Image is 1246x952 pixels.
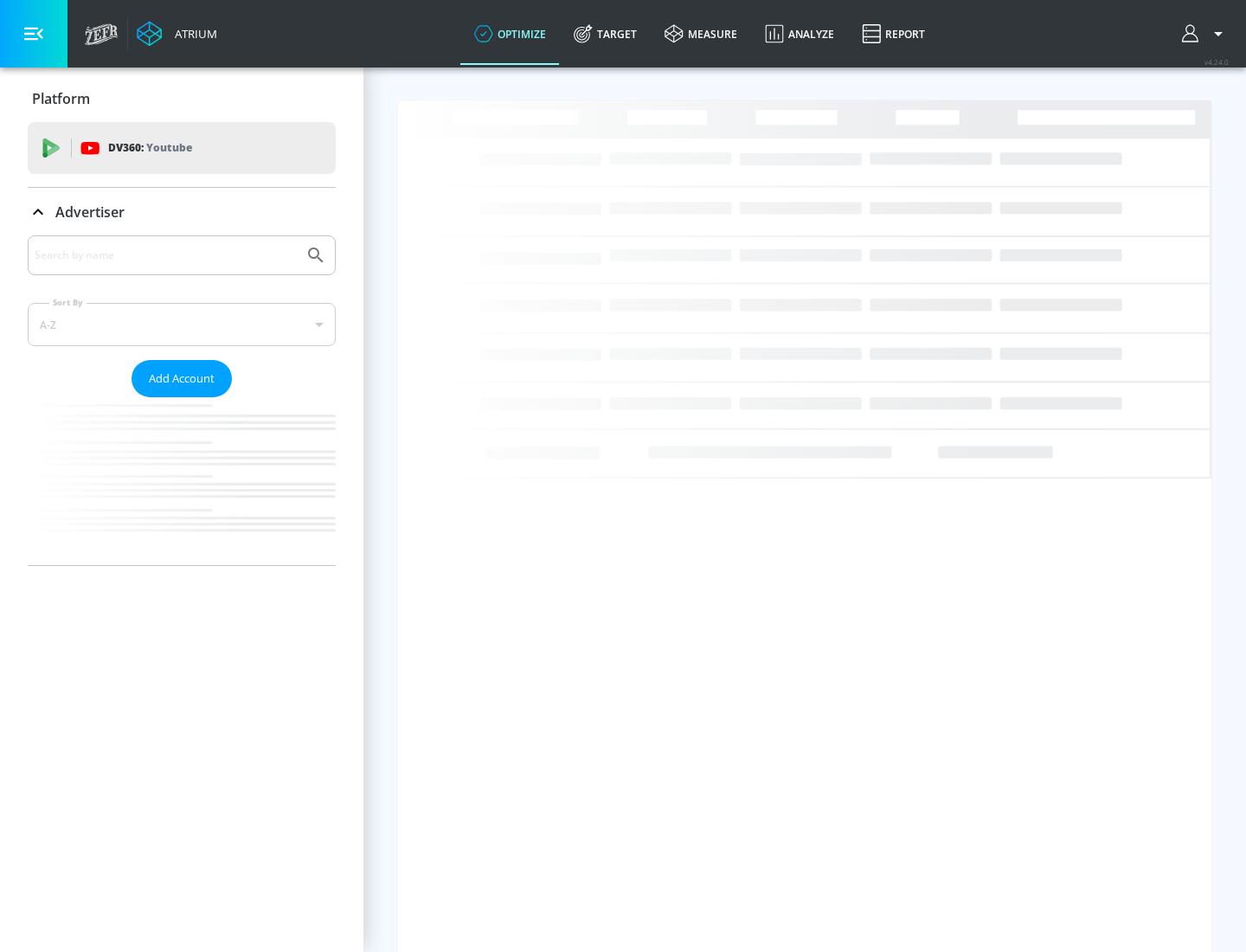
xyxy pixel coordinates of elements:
[28,303,336,346] div: A-Z
[32,89,90,108] p: Platform
[460,3,560,65] a: optimize
[28,188,336,236] div: Advertiser
[28,397,336,565] nav: list of Advertiser
[35,244,297,267] input: Search by name
[560,3,651,65] a: Target
[28,74,336,123] div: Platform
[28,235,336,565] div: Advertiser
[168,26,217,42] div: Atrium
[146,138,192,157] p: Youtube
[108,138,192,158] p: DV360:
[651,3,751,65] a: measure
[149,369,215,389] span: Add Account
[55,203,125,222] p: Advertiser
[28,122,336,174] div: DV360: Youtube
[751,3,848,65] a: Analyze
[132,360,232,397] button: Add Account
[49,297,87,308] label: Sort By
[848,3,939,65] a: Report
[1204,57,1229,67] span: v 4.24.0
[137,21,217,47] a: Atrium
